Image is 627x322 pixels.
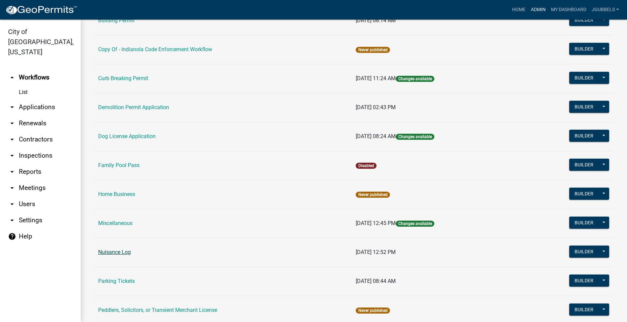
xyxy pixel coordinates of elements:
span: [DATE] 08:44 AM [356,278,396,284]
i: help [8,232,16,240]
span: Disabled [356,163,376,169]
i: arrow_drop_down [8,216,16,224]
a: Home [509,3,528,16]
a: Admin [528,3,548,16]
span: [DATE] 12:52 PM [356,249,396,255]
i: arrow_drop_down [8,200,16,208]
button: Builder [569,101,599,113]
span: [DATE] 11:24 AM [356,75,396,82]
button: Builder [569,217,599,229]
i: arrow_drop_down [8,103,16,111]
a: Demolition Permit Application [98,104,169,110]
i: arrow_drop_down [8,184,16,192]
span: [DATE] 12:45 PM [356,220,396,226]
i: arrow_drop_up [8,73,16,82]
span: Never published [356,47,390,53]
a: Curb Breaking Permit [98,75,148,82]
a: My Dashboard [548,3,589,16]
button: Builder [569,275,599,287]
span: Never published [356,192,390,198]
span: Changes available [396,221,434,227]
i: arrow_drop_down [8,119,16,127]
button: Builder [569,14,599,26]
span: Changes available [396,134,434,140]
button: Builder [569,246,599,258]
a: Copy Of - Indianola Code Enforcement Workflow [98,46,212,53]
i: arrow_drop_down [8,152,16,160]
span: [DATE] 02:43 PM [356,104,396,110]
a: Family Pool Pass [98,162,140,168]
span: [DATE] 08:14 AM [356,17,396,24]
button: Builder [569,72,599,84]
i: arrow_drop_down [8,135,16,143]
a: Building Permit [98,17,134,24]
a: Home Business [98,191,135,197]
a: Dog License Application [98,133,156,139]
button: Builder [569,130,599,142]
button: Builder [569,159,599,171]
i: arrow_drop_down [8,168,16,176]
button: Builder [569,188,599,200]
button: Builder [569,43,599,55]
a: jgubbels [589,3,622,16]
span: [DATE] 08:24 AM [356,133,396,139]
a: Miscellaneous [98,220,132,226]
span: Changes available [396,76,434,82]
a: Peddlers, Solicitors, or Transient Merchant License [98,307,217,313]
span: Never published [356,308,390,314]
a: Nuisance Log [98,249,131,255]
a: Parking Tickets [98,278,135,284]
button: Builder [569,303,599,316]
